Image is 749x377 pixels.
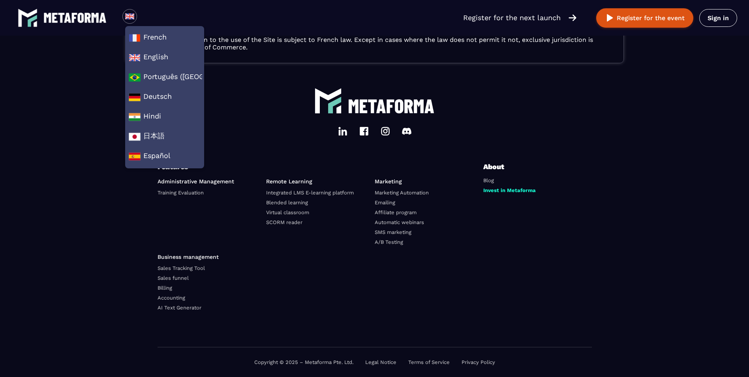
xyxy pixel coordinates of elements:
a: Affiliate program [375,209,417,215]
a: Legal Notice [365,359,396,365]
img: discord [402,126,411,136]
a: Billing [158,285,172,291]
a: SMS marketing [375,229,411,235]
a: Accounting [158,295,185,301]
a: Integrated LMS E-learning platform [266,190,354,196]
p: Copyright © 2025 – Metaforma Pte. Ltd. [254,359,353,365]
img: logo [314,87,342,115]
a: Blog [483,177,494,183]
p: Marketing [375,178,477,185]
img: facebook [359,126,369,136]
a: A/B Testing [375,239,403,245]
a: Privacy Policy [462,359,495,365]
a: Blended learning [266,200,308,205]
a: Automatic webinars [375,219,424,225]
a: SCORM reader [266,219,302,225]
p: Business management [158,254,315,260]
a: Sales funnel [158,275,189,281]
img: arrow-right [569,13,576,22]
p: About [483,161,542,172]
a: Invest in Metaforma [483,187,536,193]
img: logo [43,13,107,23]
input: Search for option [144,13,150,23]
button: Register for the event [596,8,693,28]
img: play [605,13,615,23]
img: linkedin [338,126,347,136]
p: Register for the next launch [463,12,561,23]
a: Emailing [375,200,395,205]
img: instagram [381,126,390,136]
a: Marketing Automation [375,190,429,196]
img: logo [18,8,38,28]
a: Virtual classroom [266,209,309,215]
a: Sign in [699,9,737,27]
a: Training Evaluation [158,190,204,196]
p: Features [158,161,483,172]
img: logo [348,99,435,113]
p: These General Conditions of Use are drawn up in French language, in the event of a dispute, no ot... [138,21,612,51]
a: AI Text Generator [158,305,201,311]
p: Remote Learning [266,178,369,185]
div: Search for option [137,9,156,26]
img: en [125,11,135,21]
p: Administrative Management [158,178,260,185]
a: Sales Tracking Tool [158,265,205,271]
a: Terms of Service [408,359,450,365]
